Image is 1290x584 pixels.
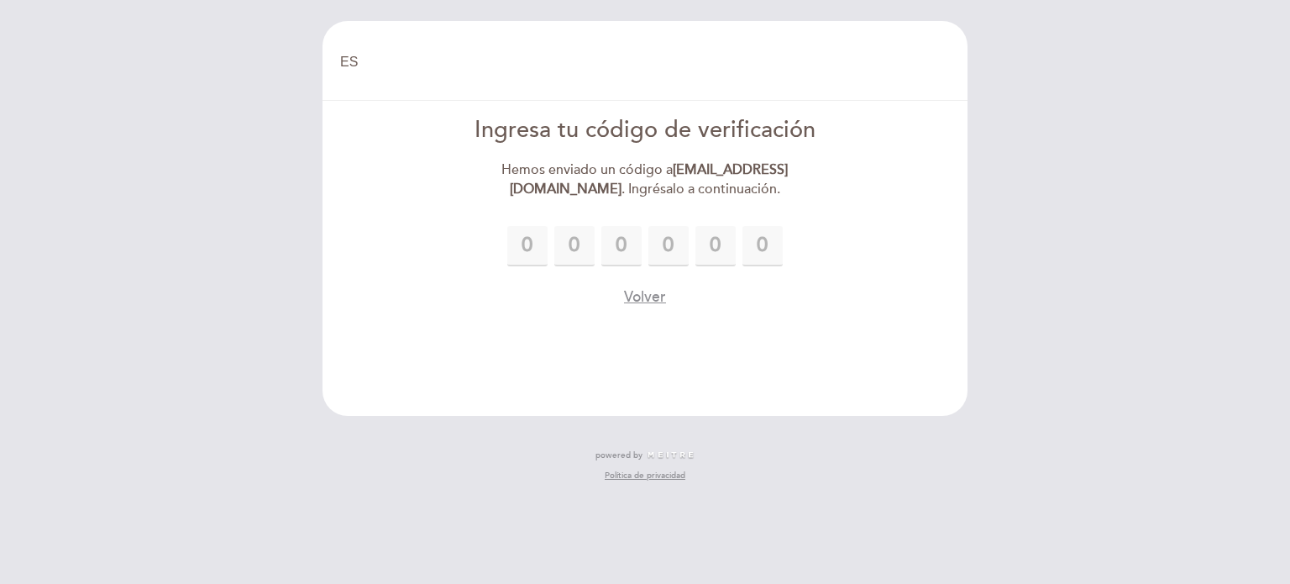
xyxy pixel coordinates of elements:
[742,226,783,266] input: 0
[507,226,548,266] input: 0
[648,226,689,266] input: 0
[595,450,695,461] a: powered by
[605,470,685,481] a: Política de privacidad
[554,226,595,266] input: 0
[453,114,838,147] div: Ingresa tu código de verificación
[595,450,642,461] span: powered by
[695,226,736,266] input: 0
[510,161,789,197] strong: [EMAIL_ADDRESS][DOMAIN_NAME]
[601,226,642,266] input: 0
[453,160,838,199] div: Hemos enviado un código a . Ingrésalo a continuación.
[624,287,666,308] button: Volver
[647,451,695,460] img: MEITRE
